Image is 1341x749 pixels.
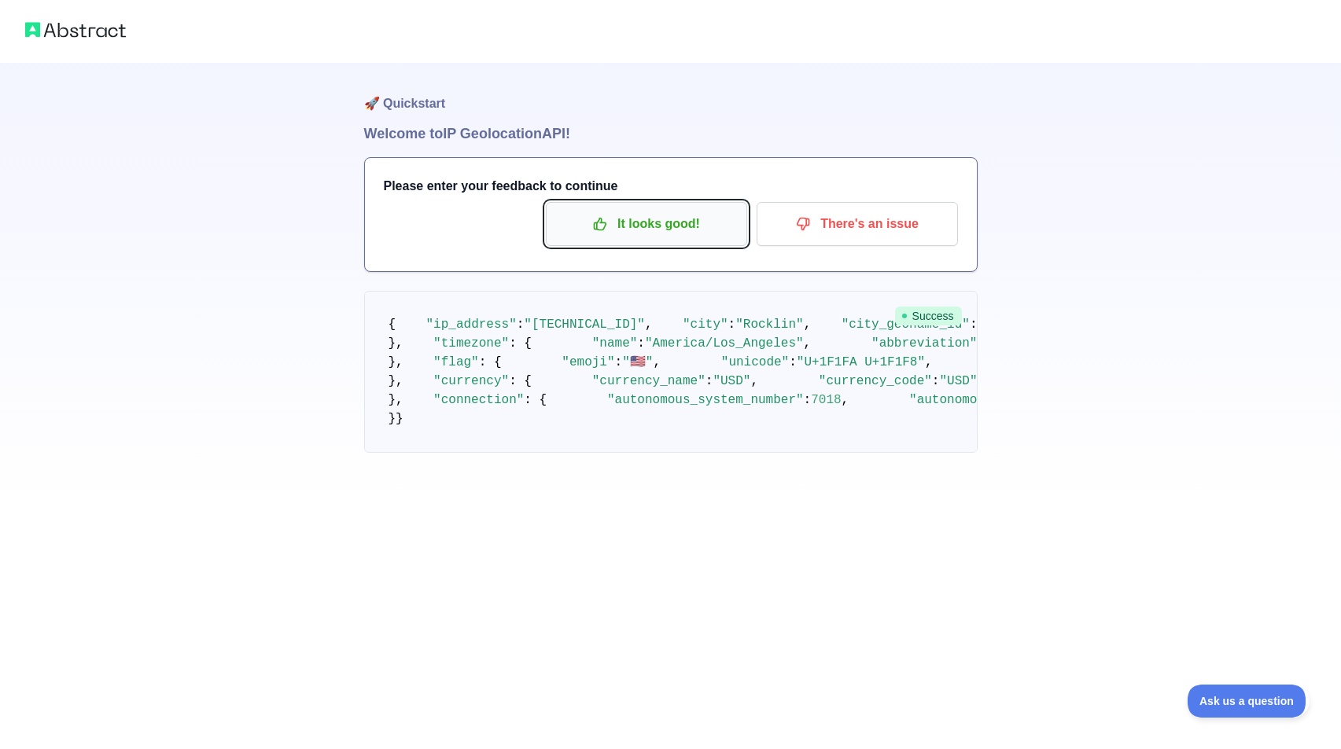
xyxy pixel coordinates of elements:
span: , [645,318,653,332]
span: : [615,355,623,369]
span: , [750,374,758,388]
span: "America/Los_Angeles" [645,336,804,351]
span: "currency_name" [592,374,705,388]
span: : { [509,374,532,388]
span: "U+1F1FA U+1F1F8" [797,355,925,369]
span: "city" [683,318,728,332]
span: : [789,355,797,369]
span: "Rocklin" [735,318,803,332]
span: : [970,318,978,332]
span: , [842,393,849,407]
span: : { [524,393,547,407]
span: : { [509,336,532,351]
span: , [653,355,661,369]
span: "flag" [433,355,479,369]
span: : [637,336,645,351]
p: There's an issue [768,211,946,237]
span: "currency" [433,374,509,388]
span: "city_geoname_id" [842,318,970,332]
span: "autonomous_system_organization" [909,393,1151,407]
span: , [804,336,812,351]
span: "ip_address" [426,318,517,332]
span: 7018 [811,393,841,407]
span: : [728,318,736,332]
span: "[TECHNICAL_ID]" [524,318,645,332]
span: , [804,318,812,332]
span: "emoji" [562,355,614,369]
span: , [925,355,933,369]
button: There's an issue [757,202,958,246]
span: : [517,318,525,332]
span: : [705,374,713,388]
span: : [932,374,940,388]
h1: 🚀 Quickstart [364,63,978,123]
span: "timezone" [433,336,509,351]
span: "currency_code" [819,374,932,388]
span: "autonomous_system_number" [607,393,804,407]
span: : [804,393,812,407]
button: It looks good! [546,202,747,246]
span: "connection" [433,393,524,407]
span: "abbreviation" [871,336,977,351]
h3: Please enter your feedback to continue [384,177,958,196]
h1: Welcome to IP Geolocation API! [364,123,978,145]
span: Success [895,307,962,325]
span: "USD" [939,374,977,388]
span: { [389,318,396,332]
span: "unicode" [721,355,789,369]
span: "USD" [713,374,750,388]
span: "🇺🇸" [622,355,653,369]
span: : { [479,355,502,369]
img: Abstract logo [25,19,126,41]
p: It looks good! [558,211,735,237]
span: "name" [592,336,638,351]
iframe: Toggle Customer Support [1188,685,1310,718]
